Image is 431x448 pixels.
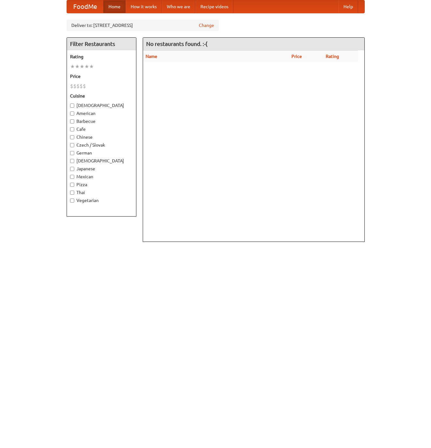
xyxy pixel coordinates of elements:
[70,102,133,109] label: [DEMOGRAPHIC_DATA]
[70,159,74,163] input: [DEMOGRAPHIC_DATA]
[146,41,207,47] ng-pluralize: No restaurants found. :-(
[326,54,339,59] a: Rating
[70,110,133,117] label: American
[70,111,74,116] input: American
[70,150,133,156] label: German
[199,22,214,28] a: Change
[80,83,83,90] li: $
[70,134,133,140] label: Chinese
[103,0,126,13] a: Home
[80,63,84,70] li: ★
[70,83,73,90] li: $
[146,54,157,59] a: Name
[75,63,80,70] li: ★
[70,63,75,70] li: ★
[70,197,133,204] label: Vegetarian
[70,54,133,60] h5: Rating
[67,20,219,31] div: Deliver to: [STREET_ADDRESS]
[70,104,74,108] input: [DEMOGRAPHIC_DATA]
[162,0,195,13] a: Who we are
[70,73,133,79] h5: Price
[70,135,74,139] input: Chinese
[195,0,233,13] a: Recipe videos
[67,0,103,13] a: FoodMe
[126,0,162,13] a: How it works
[70,167,74,171] input: Japanese
[70,158,133,164] label: [DEMOGRAPHIC_DATA]
[70,142,133,148] label: Czech / Slovak
[67,38,136,50] h4: Filter Restaurants
[73,83,76,90] li: $
[338,0,358,13] a: Help
[70,151,74,155] input: German
[70,119,74,123] input: Barbecue
[291,54,302,59] a: Price
[70,126,133,132] label: Cafe
[70,118,133,124] label: Barbecue
[83,83,86,90] li: $
[70,175,74,179] input: Mexican
[70,166,133,172] label: Japanese
[70,127,74,131] input: Cafe
[70,143,74,147] input: Czech / Slovak
[70,183,74,187] input: Pizza
[70,199,74,203] input: Vegetarian
[76,83,80,90] li: $
[84,63,89,70] li: ★
[70,93,133,99] h5: Cuisine
[89,63,94,70] li: ★
[70,189,133,196] label: Thai
[70,191,74,195] input: Thai
[70,174,133,180] label: Mexican
[70,181,133,188] label: Pizza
